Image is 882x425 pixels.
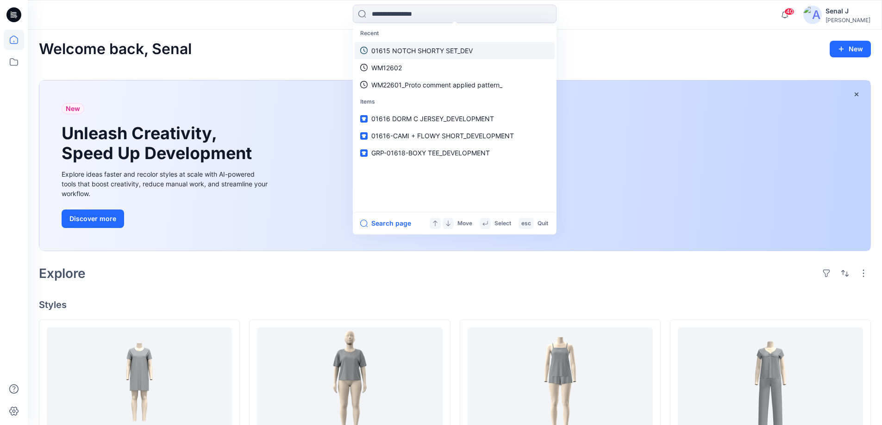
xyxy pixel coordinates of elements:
[360,218,411,229] button: Search page
[62,123,256,163] h1: Unleash Creativity, Speed Up Development
[355,110,555,127] a: 01616 DORM C JERSEY_DEVELOPMENT
[62,209,270,228] a: Discover more
[66,103,80,114] span: New
[826,17,870,24] div: [PERSON_NAME]
[830,41,871,57] button: New
[538,219,548,228] p: Quit
[355,127,555,144] a: 01616-CAMI + FLOWY SHORT_DEVELOPMENT
[355,25,555,42] p: Recent
[39,266,86,281] h2: Explore
[62,169,270,198] div: Explore ideas faster and recolor styles at scale with AI-powered tools that boost creativity, red...
[521,219,531,228] p: esc
[62,209,124,228] button: Discover more
[355,76,555,93] a: WM22601_Proto comment applied pattern_
[826,6,870,17] div: Senal J
[355,59,555,76] a: WM12602
[355,93,555,111] p: Items
[355,42,555,59] a: 01615 NOTCH SHORTY SET_DEV
[457,219,472,228] p: Move
[371,46,473,55] p: 01615 NOTCH SHORTY SET_DEV
[371,149,490,157] span: GRP-01618-BOXY TEE_DEVELOPMENT
[494,219,511,228] p: Select
[355,144,555,161] a: GRP-01618-BOXY TEE_DEVELOPMENT
[371,115,494,123] span: 01616 DORM C JERSEY_DEVELOPMENT
[39,41,192,58] h2: Welcome back, Senal
[371,63,402,73] p: WM12602
[803,6,822,24] img: avatar
[784,8,794,15] span: 40
[371,80,502,90] p: WM22601_Proto comment applied pattern_
[371,132,514,140] span: 01616-CAMI + FLOWY SHORT_DEVELOPMENT
[39,299,871,310] h4: Styles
